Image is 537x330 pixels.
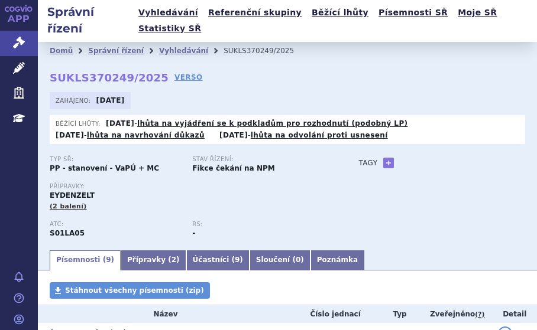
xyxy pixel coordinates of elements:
[56,119,103,128] span: Běžící lhůty:
[224,42,309,60] li: SUKLS370249/2025
[50,156,180,163] p: Typ SŘ:
[50,202,87,210] span: (2 balení)
[50,221,180,228] p: ATC:
[475,311,484,319] abbr: (?)
[219,131,248,139] strong: [DATE]
[106,119,134,128] strong: [DATE]
[121,250,186,270] a: Přípravky (2)
[308,5,372,21] a: Běžící lhůty
[65,286,204,295] span: Stáhnout všechny písemnosti (zip)
[235,256,240,264] span: 9
[192,164,274,172] strong: Fikce čekání na NPM
[50,191,95,200] span: EYDENZELT
[50,164,159,172] strong: PP - stanovení - VaPÚ + MC
[310,250,364,270] a: Poznámka
[383,158,394,168] a: +
[106,256,111,264] span: 9
[106,119,407,128] p: -
[50,250,121,270] a: Písemnosti (9)
[174,71,203,83] a: VERSO
[56,131,84,139] strong: [DATE]
[159,47,208,55] a: Vyhledávání
[135,5,202,21] a: Vyhledávání
[250,250,310,270] a: Sloučení (0)
[56,130,205,140] p: -
[50,47,73,55] a: Domů
[377,305,416,323] th: Typ
[492,305,537,323] th: Detail
[38,4,135,37] h2: Správní řízení
[56,96,93,105] span: Zahájeno:
[186,250,250,270] a: Účastníci (9)
[50,71,169,84] strong: SUKLS370249/2025
[358,156,377,170] h3: Tagy
[96,96,125,104] strong: [DATE]
[50,229,85,237] strong: AFLIBERCEPT
[50,183,335,190] p: Přípravky:
[287,305,377,323] th: Číslo jednací
[137,119,408,128] a: lhůta na vyjádření se k podkladům pro rozhodnutí (podobný LP)
[219,130,388,140] p: -
[454,5,500,21] a: Moje SŘ
[375,5,451,21] a: Písemnosti SŘ
[87,131,205,139] a: lhůta na navrhování důkazů
[38,305,287,323] th: Název
[172,256,176,264] span: 2
[50,282,210,299] a: Stáhnout všechny písemnosti (zip)
[135,21,205,37] a: Statistiky SŘ
[416,305,493,323] th: Zveřejněno
[296,256,300,264] span: 0
[192,221,323,228] p: RS:
[251,131,388,139] a: lhůta na odvolání proti usnesení
[88,47,144,55] a: Správní řízení
[192,229,195,237] strong: -
[205,5,305,21] a: Referenční skupiny
[192,156,323,163] p: Stav řízení:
